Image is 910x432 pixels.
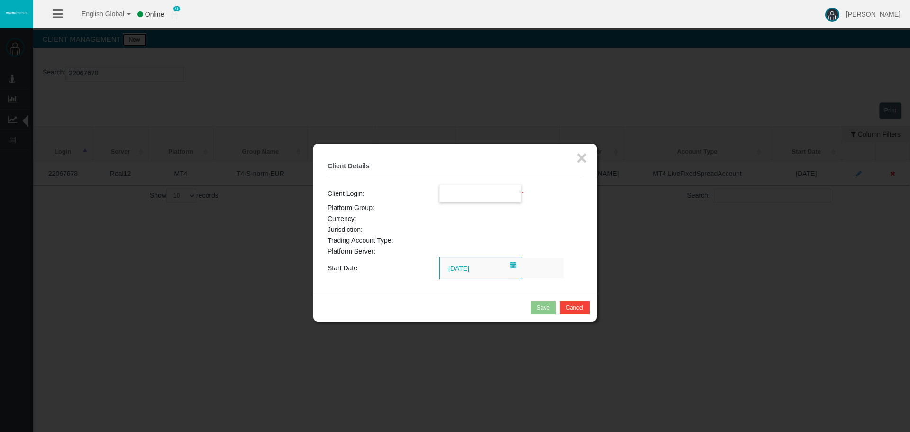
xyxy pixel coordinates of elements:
[328,213,439,224] td: Currency:
[328,246,439,257] td: Platform Server:
[328,224,439,235] td: Jurisdiction:
[328,162,370,170] b: Client Details
[328,235,439,246] td: Trading Account Type:
[328,184,439,202] td: Client Login:
[171,10,178,19] img: user_small.png
[560,301,590,314] button: Cancel
[576,148,587,167] button: ×
[173,6,181,12] span: 0
[145,10,164,18] span: Online
[5,11,28,15] img: logo.svg
[328,202,439,213] td: Platform Group:
[825,8,839,22] img: user-image
[328,257,439,279] td: Start Date
[846,10,901,18] span: [PERSON_NAME]
[69,10,124,18] span: English Global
